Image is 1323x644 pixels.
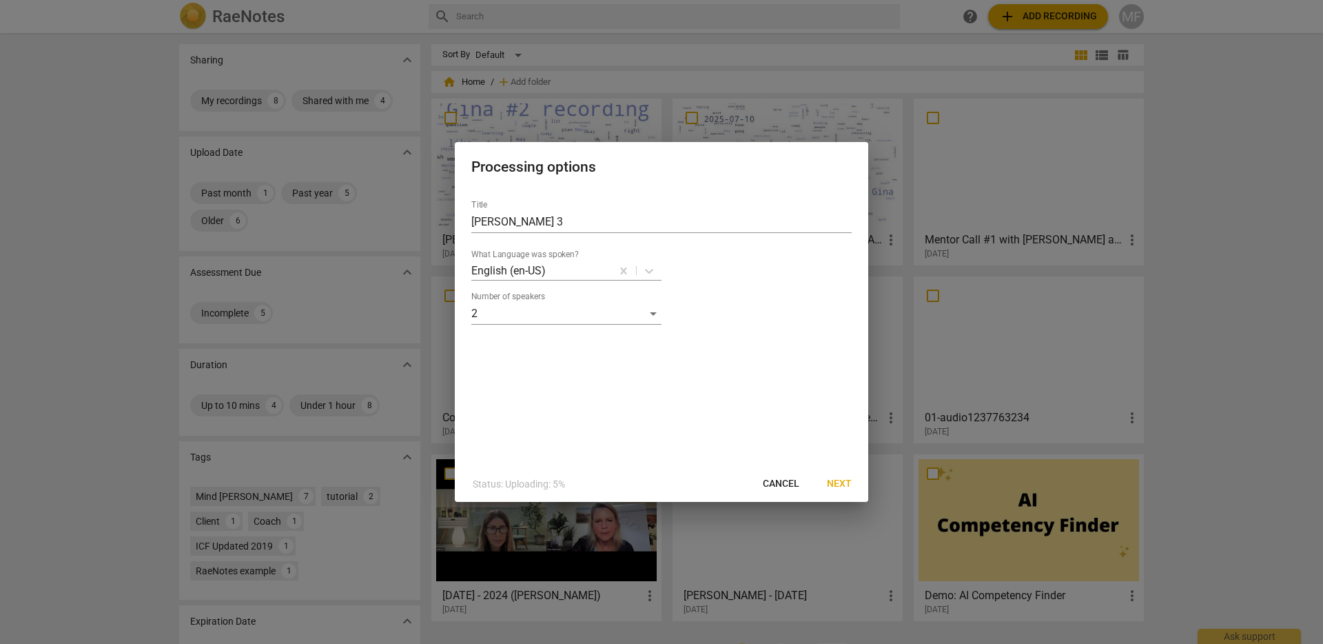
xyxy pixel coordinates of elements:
[827,477,852,491] span: Next
[752,472,810,496] button: Cancel
[473,477,565,492] p: Status: Uploading: 5%
[471,201,487,210] label: Title
[471,303,661,325] div: 2
[763,477,799,491] span: Cancel
[471,293,545,301] label: Number of speakers
[471,159,852,176] h2: Processing options
[471,251,579,259] label: What Language was spoken?
[816,472,863,496] button: Next
[471,263,546,279] p: English (en-US)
